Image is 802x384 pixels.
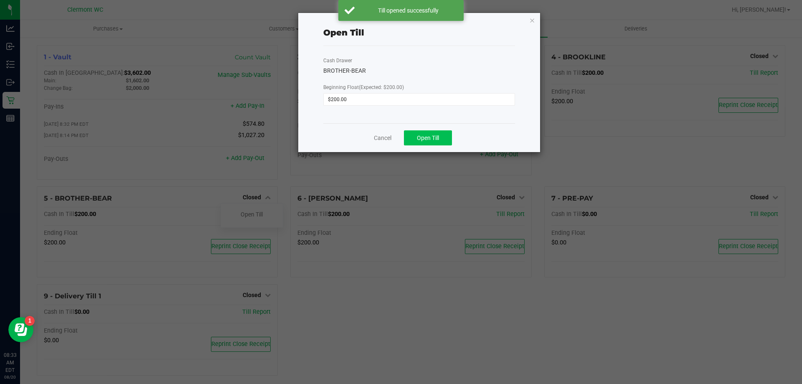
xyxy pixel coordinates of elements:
span: Beginning Float [323,84,404,90]
div: Open Till [323,26,364,39]
label: Cash Drawer [323,57,352,64]
div: BROTHER-BEAR [323,66,515,75]
div: Till opened successfully [359,6,457,15]
button: Open Till [404,130,452,145]
a: Cancel [374,134,391,142]
span: (Expected: $200.00) [359,84,404,90]
span: Open Till [417,135,439,141]
iframe: Resource center unread badge [25,316,35,326]
iframe: Resource center [8,317,33,342]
